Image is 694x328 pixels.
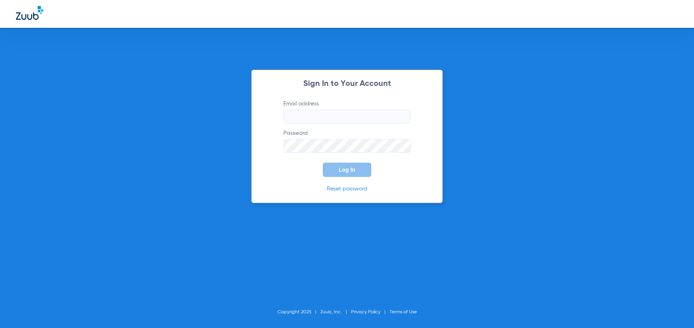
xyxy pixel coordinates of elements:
[283,129,411,153] label: Password
[390,310,417,314] a: Terms of Use
[271,80,423,88] h2: Sign In to Your Account
[320,308,351,316] li: Zuub, Inc.
[283,139,411,153] input: Password
[327,186,367,192] a: Reset password
[339,167,355,173] span: Log In
[277,308,320,316] li: Copyright 2025
[283,110,411,123] input: Email address
[16,6,43,20] img: Zuub Logo
[654,290,694,328] iframe: Chat Widget
[283,100,411,123] label: Email address
[323,163,371,177] button: Log In
[351,310,380,314] a: Privacy Policy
